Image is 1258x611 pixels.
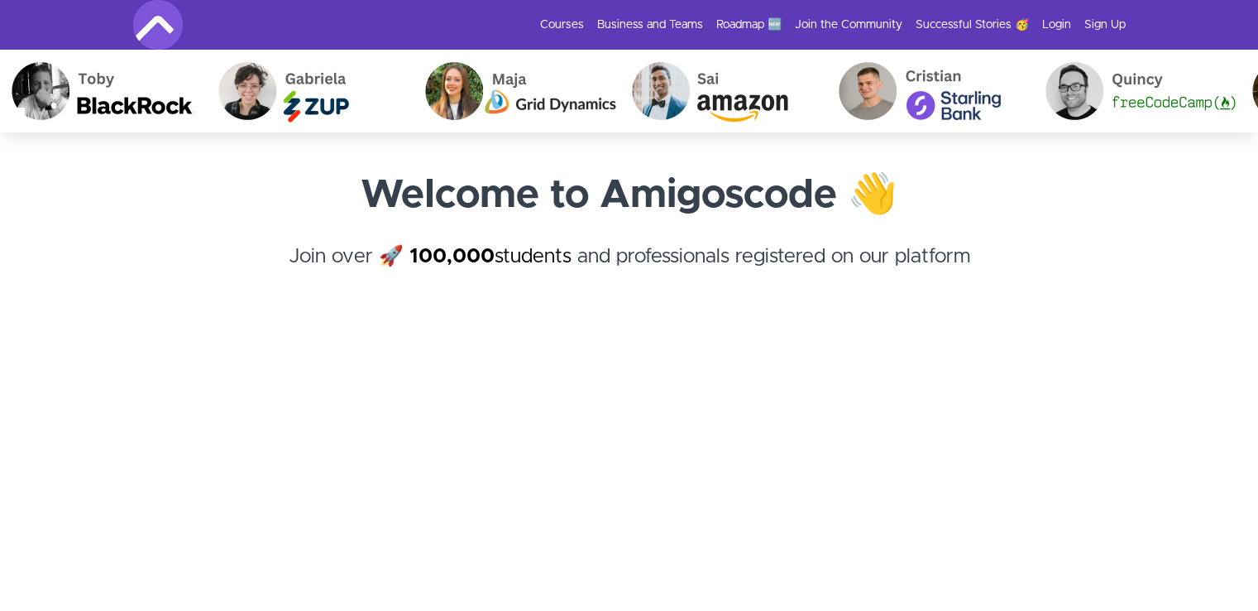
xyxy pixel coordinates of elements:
h4: Join over 🚀 and professionals registered on our platform [133,242,1126,301]
a: Login [1042,17,1071,33]
a: 100,000students [409,247,572,267]
img: Gabriela [205,50,412,132]
strong: 100,000 [409,247,495,267]
strong: Welcome to Amigoscode 👋 [361,176,897,215]
a: Business and Teams [597,17,703,33]
img: Maja [412,50,619,132]
a: Successful Stories 🥳 [916,17,1029,33]
a: Roadmap 🆕 [716,17,782,33]
a: Sign Up [1084,17,1126,33]
a: Join the Community [795,17,902,33]
img: Sai [619,50,825,132]
a: Courses [540,17,584,33]
img: Cristian [825,50,1032,132]
img: Quincy [1032,50,1239,132]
